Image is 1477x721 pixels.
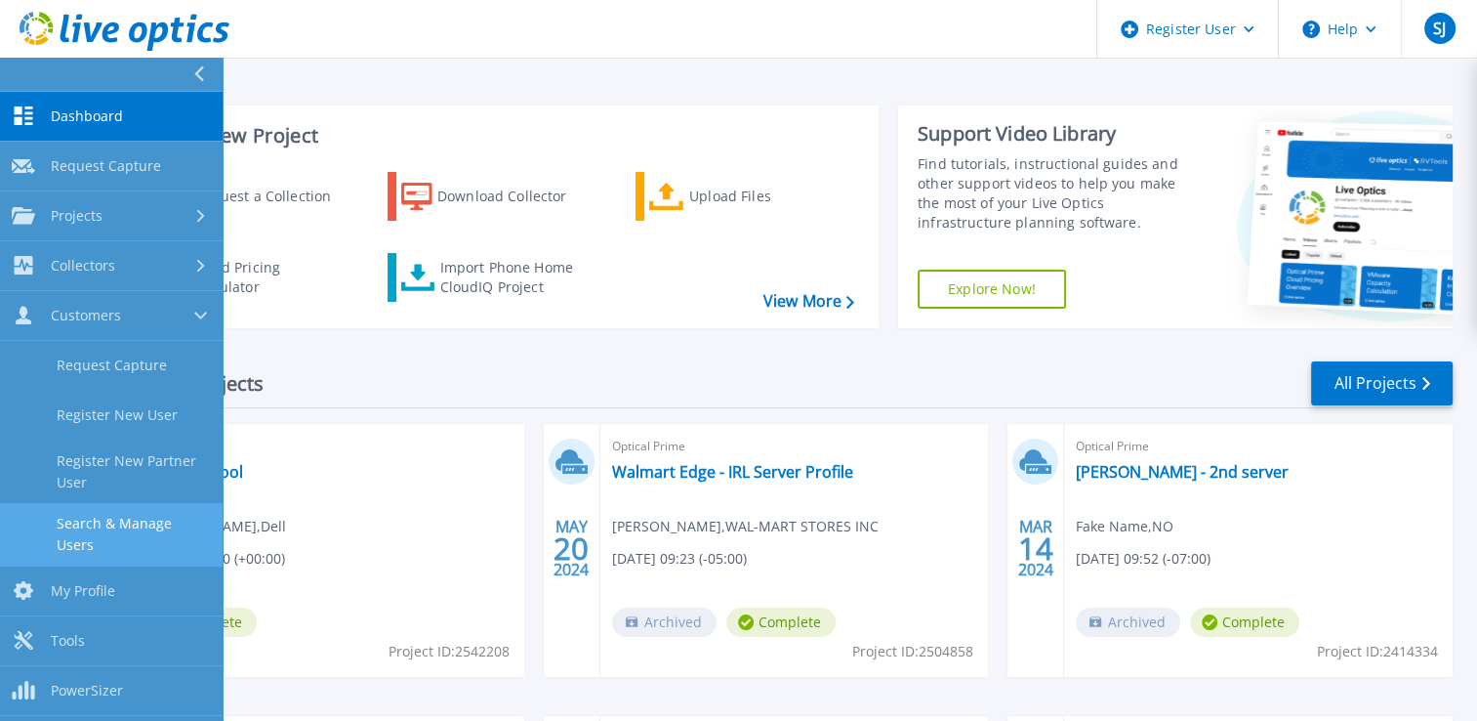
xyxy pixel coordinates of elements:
[1076,608,1180,637] span: Archived
[51,582,115,600] span: My Profile
[147,436,513,457] span: RVTools
[388,172,605,221] a: Download Collector
[918,154,1196,233] div: Find tutorials, instructional guides and other support videos to help you make the most of your L...
[612,516,879,537] span: [PERSON_NAME] , WAL-MART STORES INC
[553,513,590,584] div: MAY 2024
[612,462,853,482] a: Walmart Edge - IRL Server Profile
[51,257,115,275] span: Collectors
[1076,462,1289,482] a: [PERSON_NAME] - 2nd server
[612,436,977,457] span: Optical Prime
[1311,361,1453,405] a: All Projects
[139,125,853,147] h3: Start a New Project
[1317,641,1438,662] span: Project ID: 2414334
[1017,513,1054,584] div: MAR 2024
[1018,540,1053,557] span: 14
[1076,436,1441,457] span: Optical Prime
[139,253,356,302] a: Cloud Pricing Calculator
[636,172,853,221] a: Upload Files
[51,107,123,125] span: Dashboard
[437,177,594,216] div: Download Collector
[139,172,356,221] a: Request a Collection
[439,258,592,297] div: Import Phone Home CloudIQ Project
[918,270,1066,309] a: Explore Now!
[1076,548,1210,570] span: [DATE] 09:52 (-07:00)
[726,608,836,637] span: Complete
[51,682,123,700] span: PowerSizer
[918,121,1196,147] div: Support Video Library
[852,641,973,662] span: Project ID: 2504858
[1190,608,1299,637] span: Complete
[389,641,510,662] span: Project ID: 2542208
[191,258,348,297] div: Cloud Pricing Calculator
[51,157,161,175] span: Request Capture
[554,540,589,557] span: 20
[612,548,747,570] span: [DATE] 09:23 (-05:00)
[612,608,717,637] span: Archived
[1433,21,1446,36] span: SJ
[51,207,103,225] span: Projects
[51,307,121,324] span: Customers
[763,292,854,311] a: View More
[51,632,85,650] span: Tools
[689,177,845,216] div: Upload Files
[1076,516,1173,537] span: Fake Name , NO
[194,177,350,216] div: Request a Collection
